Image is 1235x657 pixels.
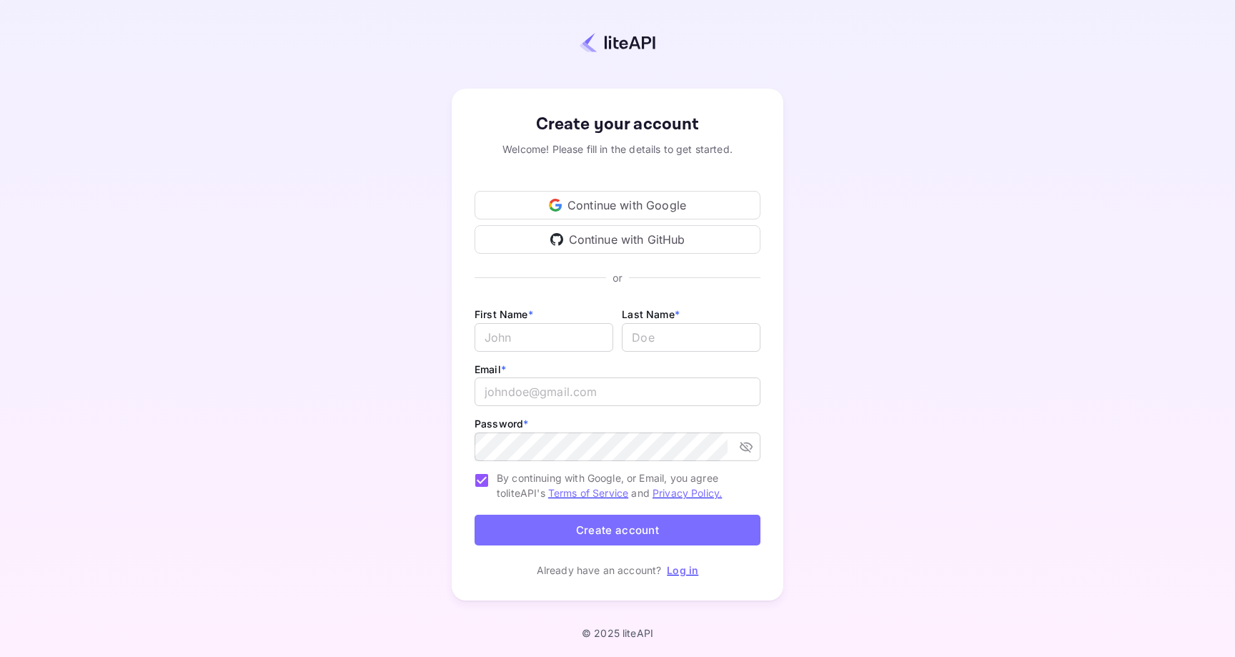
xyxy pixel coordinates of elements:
[475,515,760,545] button: Create account
[548,487,628,499] a: Terms of Service
[497,470,749,500] span: By continuing with Google, or Email, you agree to liteAPI's and
[653,487,722,499] a: Privacy Policy.
[475,323,613,352] input: John
[582,627,653,639] p: © 2025 liteAPI
[580,32,655,53] img: liteapi
[667,564,698,576] a: Log in
[475,418,528,430] label: Password
[622,323,760,352] input: Doe
[475,363,506,375] label: Email
[475,191,760,219] div: Continue with Google
[475,142,760,157] div: Welcome! Please fill in the details to get started.
[475,225,760,254] div: Continue with GitHub
[733,434,759,460] button: toggle password visibility
[475,377,760,406] input: johndoe@gmail.com
[537,563,662,578] p: Already have an account?
[475,112,760,137] div: Create your account
[475,308,533,320] label: First Name
[622,308,680,320] label: Last Name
